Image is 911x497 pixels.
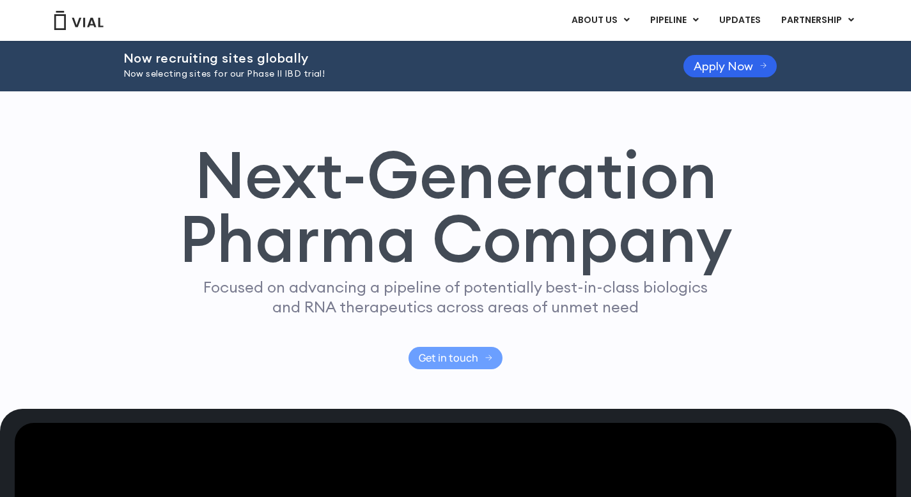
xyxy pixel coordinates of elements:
[179,142,733,271] h1: Next-Generation Pharma Company
[123,67,651,81] p: Now selecting sites for our Phase II IBD trial!
[709,10,770,31] a: UPDATES
[198,277,713,317] p: Focused on advancing a pipeline of potentially best-in-class biologics and RNA therapeutics acros...
[419,353,478,363] span: Get in touch
[771,10,864,31] a: PARTNERSHIPMenu Toggle
[409,347,502,369] a: Get in touch
[694,61,753,71] span: Apply Now
[640,10,708,31] a: PIPELINEMenu Toggle
[561,10,639,31] a: ABOUT USMenu Toggle
[683,55,777,77] a: Apply Now
[53,11,104,30] img: Vial Logo
[123,51,651,65] h2: Now recruiting sites globally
